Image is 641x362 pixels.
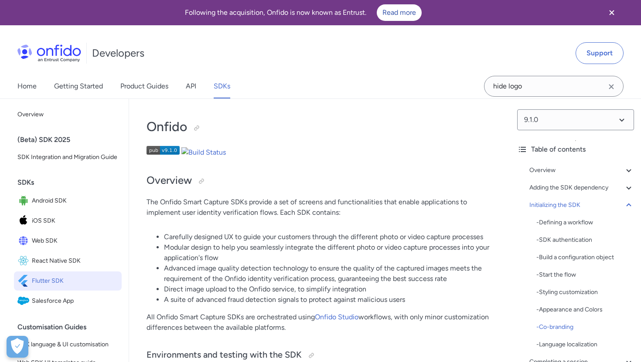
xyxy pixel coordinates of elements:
[14,271,122,291] a: IconFlutter SDKFlutter SDK
[536,270,634,280] a: -Start the flow
[17,275,32,287] img: IconFlutter SDK
[164,232,493,242] li: Carefully designed UX to guide your customers through the different photo or video capture processes
[17,215,32,227] img: IconiOS SDK
[607,7,617,18] svg: Close banner
[147,118,493,135] h1: Onfido
[536,235,634,245] div: - SDK authentication
[536,287,634,298] a: -Styling customization
[17,318,125,336] div: Customisation Guides
[606,81,617,92] svg: Clear search field button
[377,4,422,21] a: Read more
[120,74,168,98] a: Product Guides
[164,284,493,294] li: Direct image upload to the Onfido service, to simplify integration
[147,146,180,155] img: Version
[14,149,122,166] a: SDK Integration and Migration Guide
[596,2,628,24] button: Close banner
[14,291,122,311] a: IconSalesforce AppSalesforce App
[164,263,493,284] li: Advanced image quality detection technology to ensure the quality of the captured images meets th...
[164,242,493,263] li: Modular design to help you seamlessly integrate the different photo or video capture processes in...
[315,313,358,321] a: Onfido Studio
[17,131,125,149] div: (Beta) SDK 2025
[32,235,118,247] span: Web SDK
[32,255,118,267] span: React Native SDK
[536,339,634,350] div: - Language localization
[32,195,118,207] span: Android SDK
[147,312,493,333] p: All Onfido Smart Capture SDKs are orchestrated using workflows, with only minor customization dif...
[7,336,28,358] div: Cookie Preferences
[529,165,634,176] a: Overview
[14,211,122,230] a: IconiOS SDKiOS SDK
[17,339,118,350] span: SDK language & UI customisation
[536,252,634,263] a: -Build a configuration object
[536,217,634,228] a: -Defining a workflow
[536,304,634,315] div: - Appearance and Colors
[576,42,624,64] a: Support
[7,336,28,358] button: Open Preferences
[14,191,122,210] a: IconAndroid SDKAndroid SDK
[92,46,144,60] h1: Developers
[54,74,103,98] a: Getting Started
[536,322,634,332] div: - Co-branding
[14,251,122,271] a: IconReact Native SDKReact Native SDK
[214,74,230,98] a: SDKs
[17,255,32,267] img: IconReact Native SDK
[17,109,118,120] span: Overview
[529,183,634,193] a: Adding the SDK dependency
[536,270,634,280] div: - Start the flow
[536,339,634,350] a: -Language localization
[17,174,125,191] div: SDKs
[536,235,634,245] a: -SDK authentication
[17,44,81,62] img: Onfido Logo
[17,235,32,247] img: IconWeb SDK
[147,197,493,218] p: The Onfido Smart Capture SDKs provide a set of screens and functionalities that enable applicatio...
[14,336,122,353] a: SDK language & UI customisation
[147,173,493,188] h2: Overview
[536,287,634,298] div: - Styling customization
[536,322,634,332] a: -Co-branding
[484,76,624,97] input: Onfido search input field
[10,4,596,21] div: Following the acquisition, Onfido is now known as Entrust.
[17,195,32,207] img: IconAndroid SDK
[17,74,37,98] a: Home
[32,275,118,287] span: Flutter SDK
[32,295,118,307] span: Salesforce App
[536,252,634,263] div: - Build a configuration object
[181,147,226,158] img: Build Status
[517,144,634,155] div: Table of contents
[14,106,122,123] a: Overview
[536,304,634,315] a: -Appearance and Colors
[164,294,493,305] li: A suite of advanced fraud detection signals to protect against malicious users
[529,200,634,210] a: Initializing the SDK
[536,217,634,228] div: - Defining a workflow
[17,295,32,307] img: IconSalesforce App
[14,231,122,250] a: IconWeb SDKWeb SDK
[186,74,196,98] a: API
[17,152,118,162] span: SDK Integration and Migration Guide
[32,215,118,227] span: iOS SDK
